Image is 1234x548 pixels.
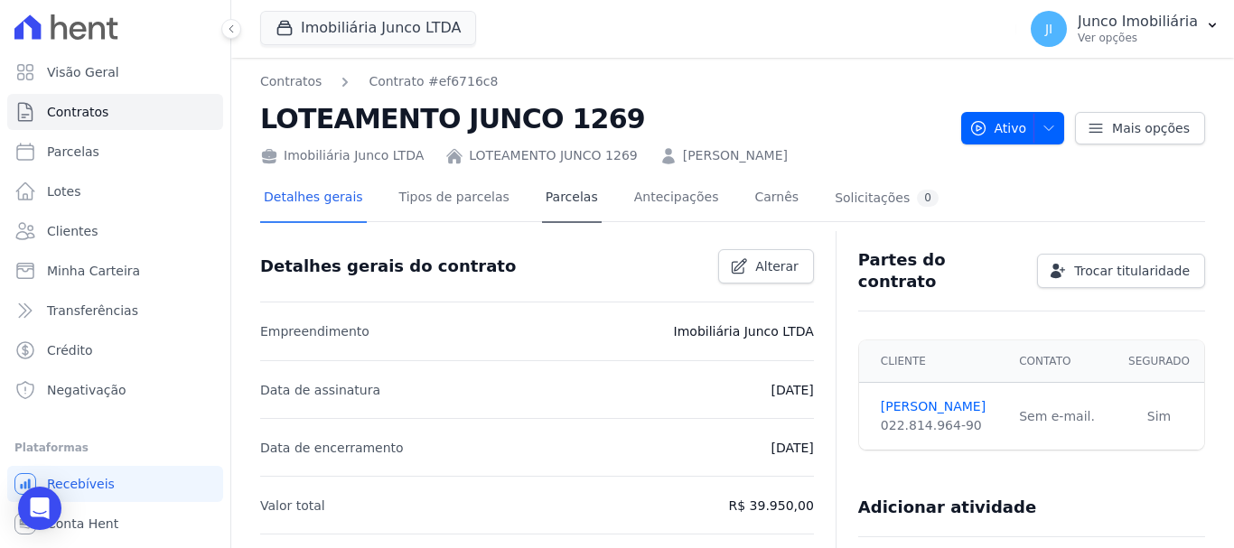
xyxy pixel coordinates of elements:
td: Sem e-mail. [1008,383,1114,450]
h3: Adicionar atividade [858,497,1036,518]
div: 022.814.964-90 [881,416,997,435]
span: Clientes [47,222,98,240]
button: Imobiliária Junco LTDA [260,11,476,45]
div: 0 [917,190,939,207]
p: Data de encerramento [260,437,404,459]
th: Cliente [859,340,1008,383]
a: Trocar titularidade [1037,254,1205,288]
span: Negativação [47,381,126,399]
span: Minha Carteira [47,262,140,280]
p: Ver opções [1078,31,1198,45]
p: Empreendimento [260,320,369,342]
th: Contato [1008,340,1114,383]
a: LOTEAMENTO JUNCO 1269 [469,146,637,165]
span: Contratos [47,103,108,121]
div: Imobiliária Junco LTDA [260,146,424,165]
div: Plataformas [14,437,216,459]
span: JI [1045,23,1052,35]
a: Lotes [7,173,223,209]
a: Contratos [260,72,322,91]
h3: Partes do contrato [858,249,1023,293]
span: Lotes [47,182,81,200]
a: Transferências [7,293,223,329]
a: Contratos [7,94,223,130]
p: [DATE] [771,437,813,459]
h3: Detalhes gerais do contrato [260,255,516,277]
nav: Breadcrumb [260,72,947,91]
a: [PERSON_NAME] [683,146,788,165]
a: Alterar [718,249,814,283]
a: Minha Carteira [7,253,223,289]
span: Recebíveis [47,475,115,493]
p: Junco Imobiliária [1078,13,1198,31]
p: R$ 39.950,00 [729,495,814,516]
span: Conta Hent [47,515,118,533]
td: Sim [1114,383,1204,450]
button: Ativo [961,112,1065,144]
h2: LOTEAMENTO JUNCO 1269 [260,98,947,139]
span: Parcelas [47,143,99,161]
th: Segurado [1114,340,1204,383]
a: Conta Hent [7,506,223,542]
p: [DATE] [771,379,813,401]
a: Parcelas [542,175,602,223]
span: Visão Geral [47,63,119,81]
p: Valor total [260,495,325,516]
span: Alterar [755,257,799,275]
div: Solicitações [835,190,939,207]
span: Transferências [47,302,138,320]
span: Ativo [969,112,1027,144]
p: Imobiliária Junco LTDA [674,320,814,342]
button: JI Junco Imobiliária Ver opções [1016,4,1234,54]
a: Visão Geral [7,54,223,90]
a: Detalhes gerais [260,175,367,223]
a: Contrato #ef6716c8 [369,72,498,91]
a: Negativação [7,372,223,408]
a: Carnês [751,175,802,223]
a: Recebíveis [7,466,223,502]
a: Solicitações0 [831,175,942,223]
a: Antecipações [631,175,723,223]
a: Crédito [7,332,223,368]
span: Crédito [47,341,93,359]
span: Mais opções [1112,119,1190,137]
a: Tipos de parcelas [396,175,513,223]
span: Trocar titularidade [1074,262,1190,280]
a: Clientes [7,213,223,249]
nav: Breadcrumb [260,72,498,91]
a: [PERSON_NAME] [881,397,997,416]
div: Open Intercom Messenger [18,487,61,530]
a: Parcelas [7,134,223,170]
p: Data de assinatura [260,379,380,401]
a: Mais opções [1075,112,1205,144]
